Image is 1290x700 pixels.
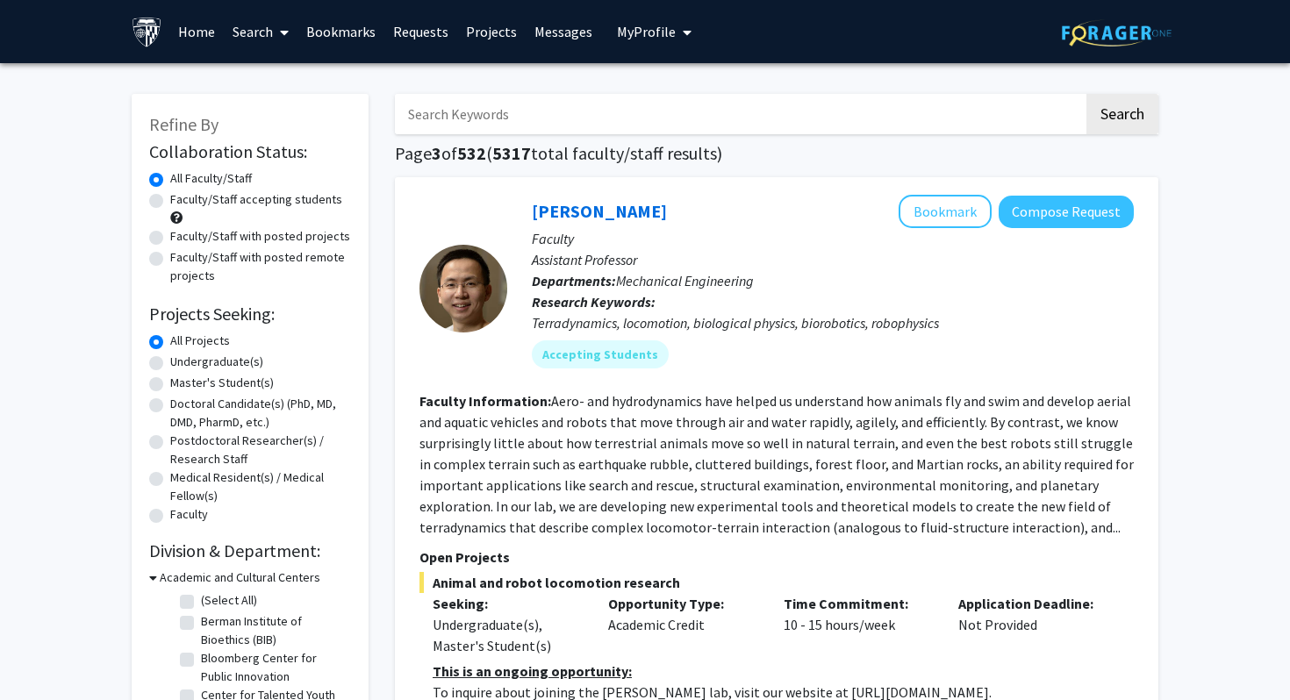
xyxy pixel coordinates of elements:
div: Not Provided [945,593,1121,656]
img: Johns Hopkins University Logo [132,17,162,47]
fg-read-more: Aero- and hydrodynamics have helped us understand how animals fly and swim and develop aerial and... [419,392,1134,536]
label: Master's Student(s) [170,374,274,392]
iframe: Chat [13,621,75,687]
a: Bookmarks [297,1,384,62]
label: (Select All) [201,591,257,610]
mat-chip: Accepting Students [532,340,669,368]
u: This is an ongoing opportunity: [433,662,632,680]
div: 10 - 15 hours/week [770,593,946,656]
a: Home [169,1,224,62]
label: Doctoral Candidate(s) (PhD, MD, DMD, PharmD, etc.) [170,395,351,432]
div: Undergraduate(s), Master's Student(s) [433,614,582,656]
span: 3 [432,142,441,164]
label: Postdoctoral Researcher(s) / Research Staff [170,432,351,468]
a: Requests [384,1,457,62]
a: [PERSON_NAME] [532,200,667,222]
div: Terradynamics, locomotion, biological physics, biorobotics, robophysics [532,312,1134,333]
p: Open Projects [419,546,1134,568]
label: Medical Resident(s) / Medical Fellow(s) [170,468,351,505]
b: Departments: [532,272,616,289]
span: My Profile [617,23,676,40]
label: All Faculty/Staff [170,169,252,188]
h3: Academic and Cultural Centers [160,568,320,587]
label: Undergraduate(s) [170,353,263,371]
a: Search [224,1,297,62]
label: All Projects [170,332,230,350]
p: Application Deadline: [958,593,1107,614]
span: Mechanical Engineering [616,272,754,289]
b: Faculty Information: [419,392,551,410]
b: Research Keywords: [532,293,656,311]
label: Faculty/Staff accepting students [170,190,342,209]
label: Faculty/Staff with posted remote projects [170,248,351,285]
p: Seeking: [433,593,582,614]
label: Bloomberg Center for Public Innovation [201,649,347,686]
input: Search Keywords [395,94,1084,134]
span: 5317 [492,142,531,164]
span: Refine By [149,113,219,135]
h1: Page of ( total faculty/staff results) [395,143,1158,164]
p: Time Commitment: [784,593,933,614]
img: ForagerOne Logo [1062,19,1172,46]
label: Berman Institute of Bioethics (BIB) [201,612,347,649]
button: Compose Request to Chen Li [999,196,1134,228]
h2: Division & Department: [149,540,351,561]
label: Faculty [170,505,208,524]
button: Add Chen Li to Bookmarks [899,195,992,228]
label: Faculty/Staff with posted projects [170,227,350,246]
h2: Projects Seeking: [149,304,351,325]
p: Faculty [532,228,1134,249]
h2: Collaboration Status: [149,141,351,162]
button: Search [1086,94,1158,134]
div: Academic Credit [595,593,770,656]
a: Projects [457,1,526,62]
span: 532 [457,142,486,164]
span: Animal and robot locomotion research [419,572,1134,593]
a: Messages [526,1,601,62]
p: Assistant Professor [532,249,1134,270]
p: Opportunity Type: [608,593,757,614]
